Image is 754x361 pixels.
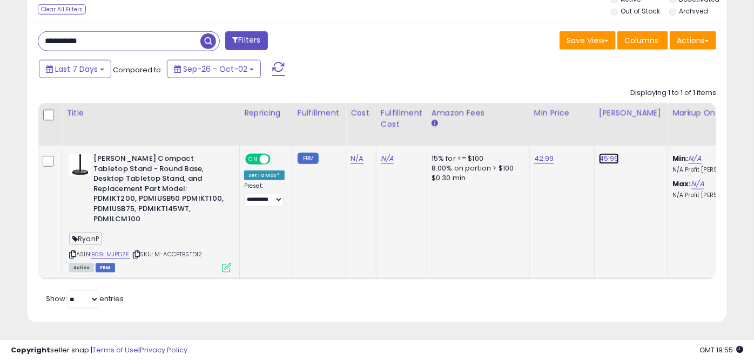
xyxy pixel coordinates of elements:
[534,107,590,119] div: Min Price
[96,263,115,273] span: FBM
[699,345,743,355] span: 2025-10-10 19:55 GMT
[672,153,689,164] b: Min:
[670,31,716,50] button: Actions
[183,64,247,74] span: Sep-26 - Oct-02
[351,107,372,119] div: Cost
[11,345,187,356] div: seller snap | |
[38,4,86,15] div: Clear All Filters
[140,345,187,355] a: Privacy Policy
[599,107,663,119] div: [PERSON_NAME]
[351,153,363,164] a: N/A
[246,155,260,164] span: ON
[93,154,225,227] b: [PERSON_NAME] Compact Tabletop Stand - Round Base, Desktop Tabletop Stand, and Replacement Part M...
[69,154,91,175] img: 31MW2V7U1RL._SL40_.jpg
[55,64,98,74] span: Last 7 Days
[167,60,261,78] button: Sep-26 - Oct-02
[432,119,438,128] small: Amazon Fees.
[534,153,554,164] a: 42.99
[11,345,50,355] strong: Copyright
[621,6,660,16] label: Out of Stock
[432,164,521,173] div: 8.00% on portion > $100
[269,155,286,164] span: OFF
[244,107,288,119] div: Repricing
[560,31,616,50] button: Save View
[91,250,130,259] a: B09LMJPDZF
[298,153,319,164] small: FBM
[225,31,267,50] button: Filters
[381,107,422,130] div: Fulfillment Cost
[244,171,285,180] div: Set To Max *
[672,179,691,189] b: Max:
[679,6,709,16] label: Archived
[244,182,285,207] div: Preset:
[46,294,124,304] span: Show: entries
[599,153,619,164] a: 45.99
[689,153,702,164] a: N/A
[432,154,521,164] div: 15% for <= $100
[691,179,704,189] a: N/A
[432,173,521,183] div: $0.30 min
[131,250,202,258] span: | SKU: M-ACCPTBSTD12
[617,31,668,50] button: Columns
[298,107,341,119] div: Fulfillment
[66,107,235,119] div: Title
[69,263,94,273] span: All listings currently available for purchase on Amazon
[92,345,138,355] a: Terms of Use
[39,60,111,78] button: Last 7 Days
[432,107,525,119] div: Amazon Fees
[69,233,102,245] span: RyanP
[69,154,231,271] div: ASIN:
[630,88,716,98] div: Displaying 1 to 1 of 1 items
[381,153,394,164] a: N/A
[113,65,163,75] span: Compared to:
[624,35,658,46] span: Columns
